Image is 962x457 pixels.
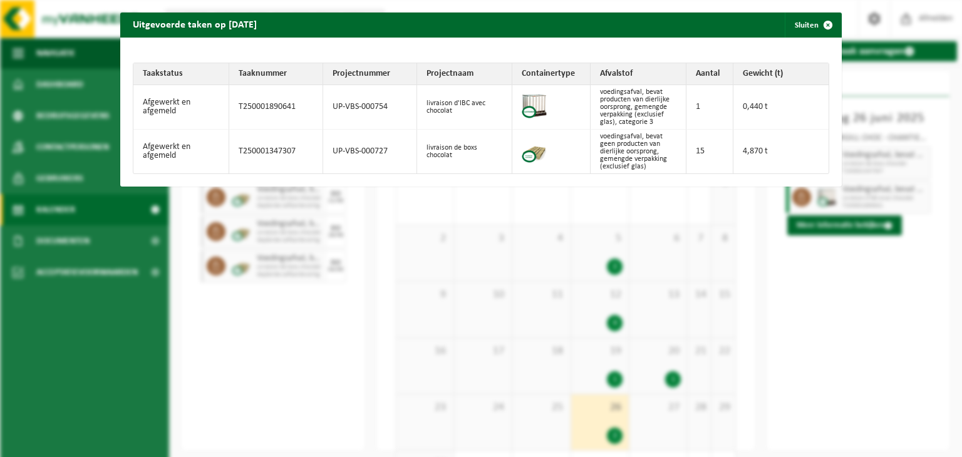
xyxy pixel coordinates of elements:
[785,13,840,38] button: Sluiten
[512,63,591,85] th: Containertype
[733,63,829,85] th: Gewicht (t)
[229,63,323,85] th: Taaknummer
[522,138,547,163] img: PB-CU
[686,63,733,85] th: Aantal
[133,63,229,85] th: Taakstatus
[417,130,513,173] td: livraison de boxs chocolat
[229,85,323,130] td: T250001890641
[323,63,417,85] th: Projectnummer
[733,85,829,130] td: 0,440 t
[686,85,733,130] td: 1
[417,85,513,130] td: livraison d'IBC avec chocolat
[417,63,513,85] th: Projectnaam
[591,85,686,130] td: voedingsafval, bevat producten van dierlijke oorsprong, gemengde verpakking (exclusief glas), cat...
[229,130,323,173] td: T250001347307
[120,13,269,36] h2: Uitgevoerde taken op [DATE]
[591,63,686,85] th: Afvalstof
[686,130,733,173] td: 15
[133,130,229,173] td: Afgewerkt en afgemeld
[323,85,417,130] td: UP-VBS-000754
[591,130,686,173] td: voedingsafval, bevat geen producten van dierlijke oorsprong, gemengde verpakking (exclusief glas)
[522,93,547,118] img: PB-IC-CU
[133,85,229,130] td: Afgewerkt en afgemeld
[733,130,829,173] td: 4,870 t
[323,130,417,173] td: UP-VBS-000727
